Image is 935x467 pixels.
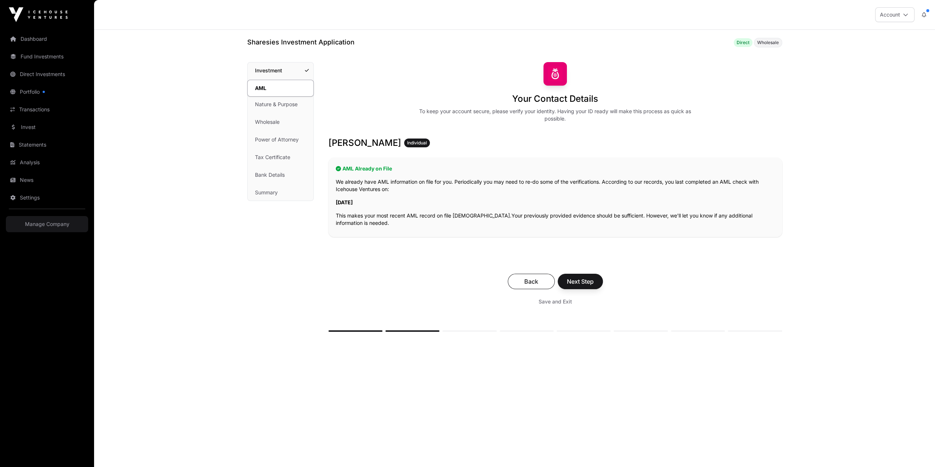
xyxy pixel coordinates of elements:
a: Nature & Purpose [248,96,313,112]
img: Icehouse Ventures Logo [9,7,68,22]
a: Transactions [6,101,88,118]
p: We already have AML information on file for you. Periodically you may need to re-do some of the v... [336,178,775,193]
a: Summary [248,184,313,201]
span: Individual [407,140,427,146]
a: News [6,172,88,188]
a: Statements [6,137,88,153]
span: Direct [737,40,749,46]
h2: AML Already on File [336,165,775,172]
button: Back [508,274,555,289]
span: Back [517,277,546,286]
a: Dashboard [6,31,88,47]
span: Your previously provided evidence should be sufficient. However, we'll let you know if any additi... [336,212,752,226]
img: Sharesies [543,62,567,86]
a: Wholesale [248,114,313,130]
a: Tax Certificate [248,149,313,165]
p: [DATE] [336,199,775,206]
div: To keep your account secure, please verify your identity. Having your ID ready will make this pro... [414,108,696,122]
button: Account [875,7,914,22]
h1: Your Contact Details [512,93,598,105]
span: Next Step [567,277,594,286]
h3: [PERSON_NAME] [328,137,782,149]
a: Manage Company [6,216,88,232]
a: Portfolio [6,84,88,100]
span: Wholesale [757,40,779,46]
button: Next Step [558,274,603,289]
a: Power of Attorney [248,132,313,148]
a: Direct Investments [6,66,88,82]
a: Settings [6,190,88,206]
a: Investment [248,62,313,79]
a: Analysis [6,154,88,170]
a: Fund Investments [6,49,88,65]
iframe: Chat Widget [898,432,935,467]
a: Bank Details [248,167,313,183]
span: Save and Exit [539,298,572,305]
p: This makes your most recent AML record on file [DEMOGRAPHIC_DATA]. [336,212,775,227]
a: Invest [6,119,88,135]
button: Save and Exit [530,295,581,308]
a: AML [247,80,314,97]
h1: Sharesies Investment Application [247,37,355,47]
